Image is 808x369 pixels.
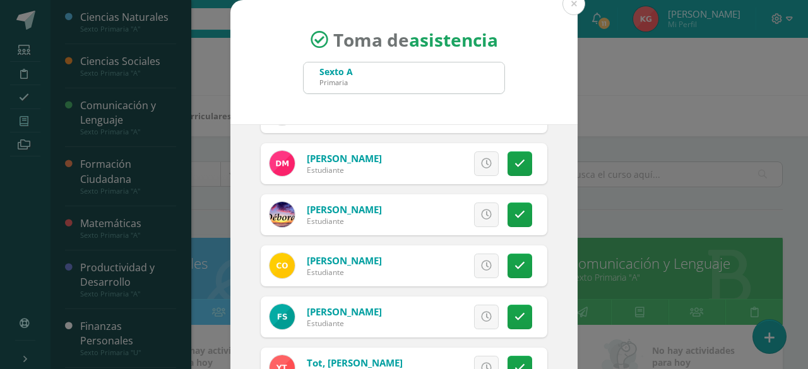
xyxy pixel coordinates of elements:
img: 3df9b1cb232d391ef0f5fb2f56e1d502.png [270,304,295,329]
div: Sexto A [319,66,353,78]
span: Toma de [333,28,498,52]
img: f90f5d3a7e2759325c17a16b337d6873.png [270,202,295,227]
img: f88061dd25c63f83b655e38115ae468e.png [270,151,295,176]
div: Primaria [319,78,353,87]
input: Busca un grado o sección aquí... [304,62,504,93]
div: Estudiante [307,267,382,278]
a: Tot, [PERSON_NAME] [307,356,403,369]
div: Estudiante [307,216,382,226]
img: 7ecc28bf680c79fb3f5e127c2a0ffbbc.png [270,253,295,278]
a: [PERSON_NAME] [307,152,382,165]
a: [PERSON_NAME] [307,254,382,267]
div: Estudiante [307,165,382,175]
div: Estudiante [307,318,382,329]
a: [PERSON_NAME] [307,203,382,216]
a: [PERSON_NAME] [307,305,382,318]
strong: asistencia [409,28,498,52]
